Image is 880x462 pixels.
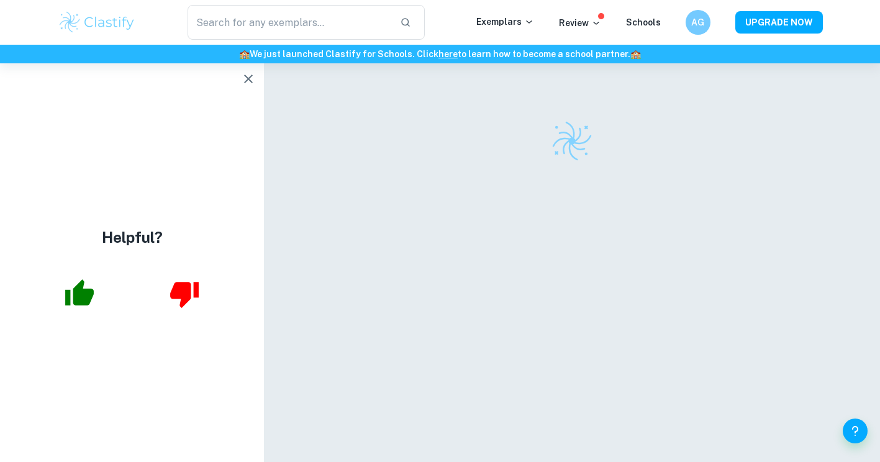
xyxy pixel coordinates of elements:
a: here [438,49,458,59]
button: AG [686,10,710,35]
h6: AG [691,16,705,29]
input: Search for any exemplars... [188,5,391,40]
img: Clastify logo [550,119,594,163]
span: 🏫 [630,49,641,59]
button: UPGRADE NOW [735,11,823,34]
p: Exemplars [476,15,534,29]
h4: Helpful? [102,226,163,248]
p: Review [559,16,601,30]
span: 🏫 [239,49,250,59]
button: Help and Feedback [843,419,868,443]
h6: We just launched Clastify for Schools. Click to learn how to become a school partner. [2,47,878,61]
a: Schools [626,17,661,27]
img: Clastify logo [58,10,137,35]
